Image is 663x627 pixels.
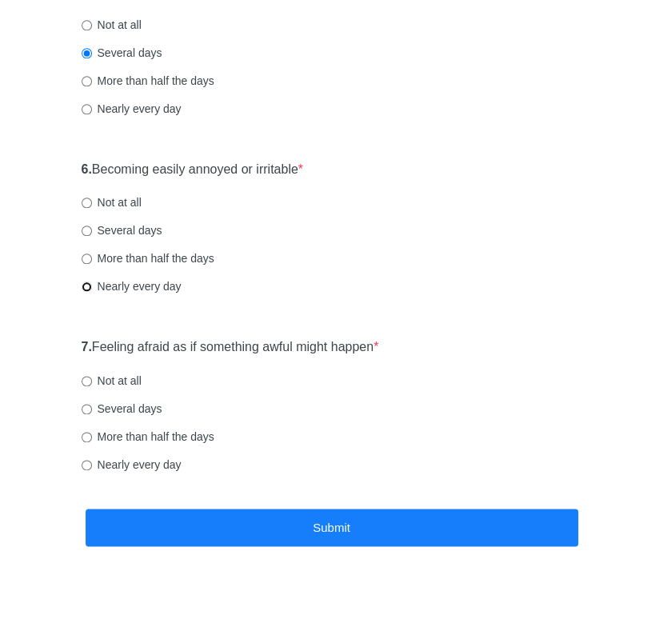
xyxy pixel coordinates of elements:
[82,282,92,292] input: Nearly every day
[82,48,92,58] input: Several days
[82,457,182,473] label: Nearly every day
[82,278,182,294] label: Nearly every day
[82,373,142,389] label: Not at all
[82,194,142,210] label: Not at all
[82,226,92,236] input: Several days
[82,45,162,61] label: Several days
[82,222,162,238] label: Several days
[82,17,142,33] label: Not at all
[82,338,379,357] label: Feeling afraid as if something awful might happen
[82,376,92,386] input: Not at all
[82,460,92,470] input: Nearly every day
[82,198,92,208] input: Not at all
[82,254,92,264] input: More than half the days
[82,401,162,417] label: Several days
[82,20,92,30] input: Not at all
[82,162,92,176] strong: 6.
[82,104,92,114] input: Nearly every day
[82,432,92,442] input: More than half the days
[82,101,182,117] label: Nearly every day
[82,404,92,414] input: Several days
[86,509,578,546] button: Submit
[82,340,92,353] strong: 7.
[82,76,92,86] input: More than half the days
[82,73,214,89] label: More than half the days
[82,429,214,445] label: More than half the days
[82,161,304,179] label: Becoming easily annoyed or irritable
[82,250,214,266] label: More than half the days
